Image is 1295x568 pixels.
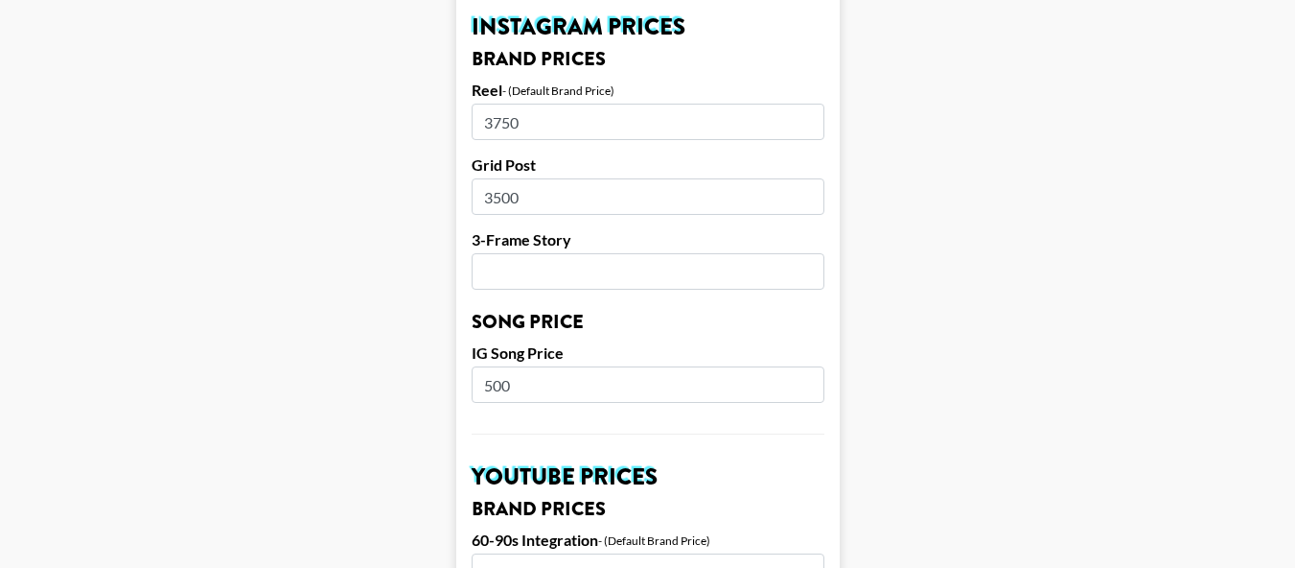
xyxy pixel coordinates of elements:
[472,81,502,100] label: Reel
[472,155,824,175] label: Grid Post
[472,343,824,363] label: IG Song Price
[472,15,824,38] h2: Instagram Prices
[472,465,824,488] h2: YouTube Prices
[472,230,824,249] label: 3-Frame Story
[502,83,614,98] div: - (Default Brand Price)
[598,533,710,548] div: - (Default Brand Price)
[472,50,824,69] h3: Brand Prices
[472,313,824,332] h3: Song Price
[472,500,824,519] h3: Brand Prices
[472,531,598,550] label: 60-90s Integration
